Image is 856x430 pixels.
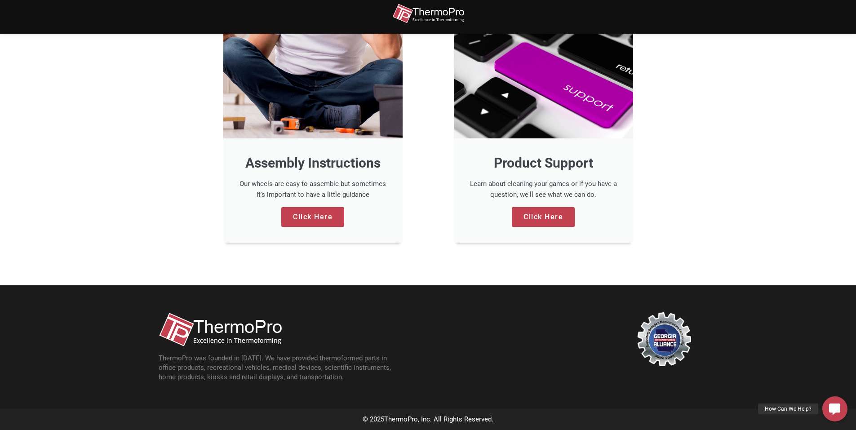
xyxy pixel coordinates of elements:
img: georgia-manufacturing-alliance [637,312,691,366]
a: Click Here [281,207,344,227]
img: thermopro-logo-non-iso [392,4,464,24]
div: Learn about cleaning your games or if you have a question, we'll see what we can do. [470,178,617,201]
img: thermopro-logo-non-iso [159,312,282,347]
p: ThermoPro was founded in [DATE]. We have provided thermoformed parts in office products, recreati... [159,354,401,382]
h3: Product Support [470,154,617,172]
a: Click Here [512,207,575,227]
span: ThermoPro [384,415,418,423]
div: How Can We Help? [758,403,818,414]
div: Our wheels are easy to assemble but sometimes it's important to have a little guidance [239,178,387,201]
div: © 2025 , Inc. All Rights Reserved. [150,413,707,426]
h3: Assembly Instructions [239,154,387,172]
a: How Can We Help? [822,396,847,421]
